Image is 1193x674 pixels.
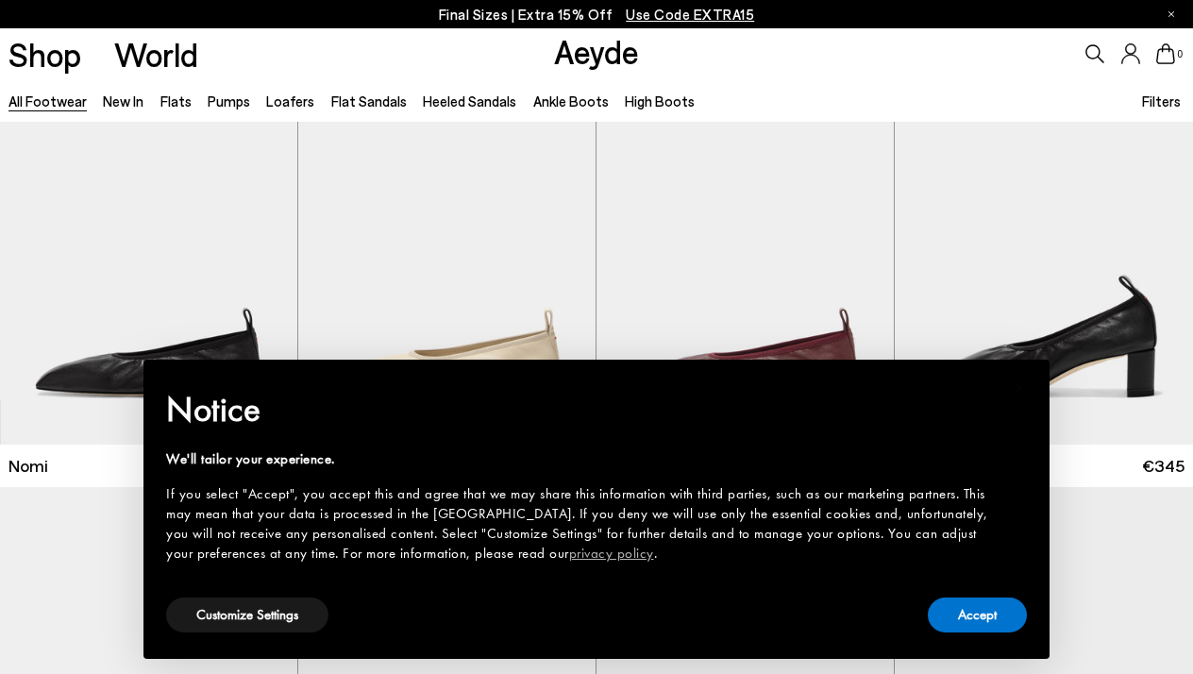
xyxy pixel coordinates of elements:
[554,31,639,71] a: Aeyde
[8,38,81,71] a: Shop
[8,93,87,110] a: All Footwear
[997,365,1042,411] button: Close this notice
[331,93,407,110] a: Flat Sandals
[298,71,596,445] img: Nomi Ruched Flats
[895,71,1193,445] img: Narissa Ruched Pumps
[569,544,654,563] a: privacy policy
[1142,454,1185,478] span: €345
[1156,43,1175,64] a: 0
[626,6,754,23] span: Navigate to /collections/ss25-final-sizes
[166,449,997,469] div: We'll tailor your experience.
[439,3,755,26] p: Final Sizes | Extra 15% Off
[423,93,516,110] a: Heeled Sandals
[596,71,894,445] img: Nomi Ruched Flats
[8,454,48,478] span: Nomi
[1142,91,1181,112] span: Filters
[208,93,250,110] a: Pumps
[533,93,609,110] a: Ankle Boots
[266,93,314,110] a: Loafers
[166,598,328,632] button: Customize Settings
[928,598,1027,632] button: Accept
[103,93,143,110] a: New In
[1175,49,1185,59] span: 0
[160,93,192,110] a: Flats
[166,484,997,564] div: If you select "Accept", you accept this and agree that we may share this information with third p...
[114,38,198,71] a: World
[625,93,695,110] a: High Boots
[166,385,997,434] h2: Notice
[1014,373,1026,402] span: ×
